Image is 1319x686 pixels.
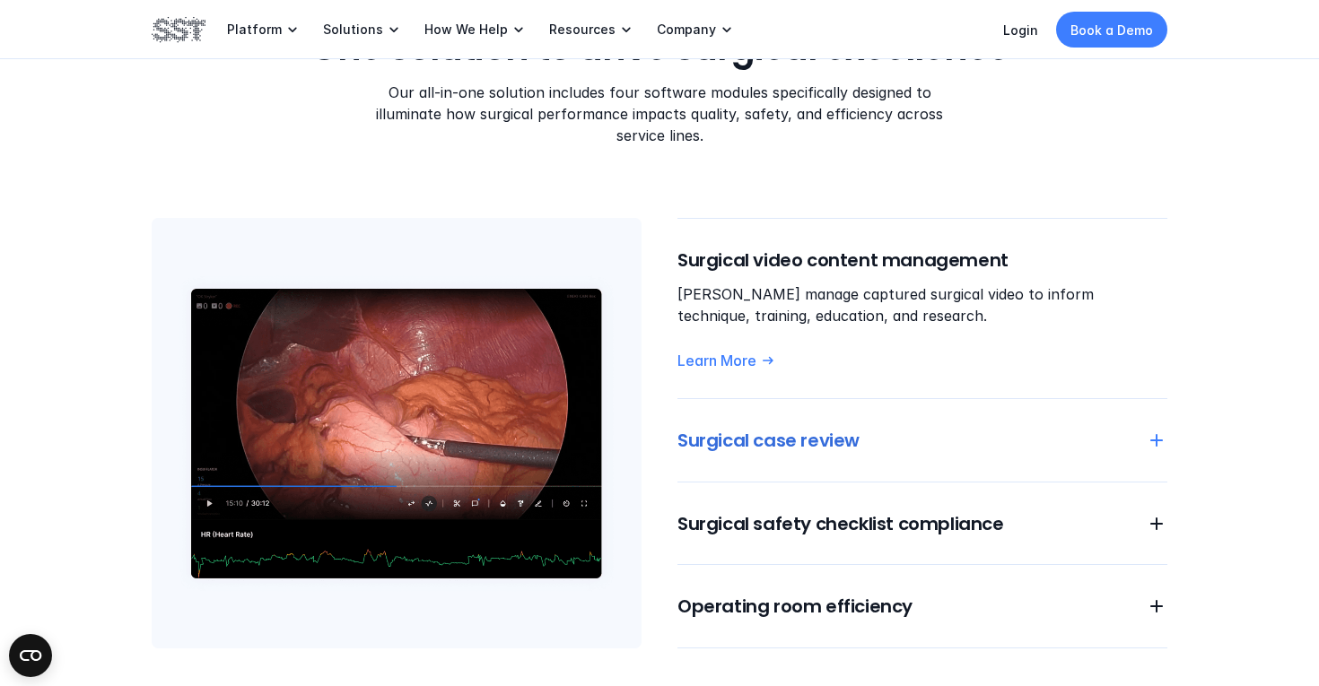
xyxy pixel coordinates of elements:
button: Open CMP widget [9,634,52,677]
p: How We Help [424,22,508,38]
h6: Surgical video content management [677,247,1167,273]
p: Company [657,22,716,38]
p: Resources [549,22,616,38]
p: Learn More [677,352,756,370]
a: Login [1003,22,1038,38]
a: Book a Demo [1056,12,1167,48]
h6: Surgical case review [677,428,1124,453]
h3: One solution to drive surgical excellence [152,24,1167,71]
p: Our all-in-one solution includes four software modules specifically designed to illuminate how su... [354,82,964,146]
p: Solutions [323,22,383,38]
img: Surgical feed imagery [152,218,642,648]
h6: Operating room efficiency [677,594,1124,619]
img: SST logo [152,14,205,45]
p: Platform [227,22,282,38]
h6: Surgical safety checklist compliance [677,511,1124,536]
p: [PERSON_NAME] manage captured surgical video to inform technique, training, education, and research. [677,283,1167,326]
a: Learn More [677,352,1167,370]
p: Book a Demo [1070,21,1153,39]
